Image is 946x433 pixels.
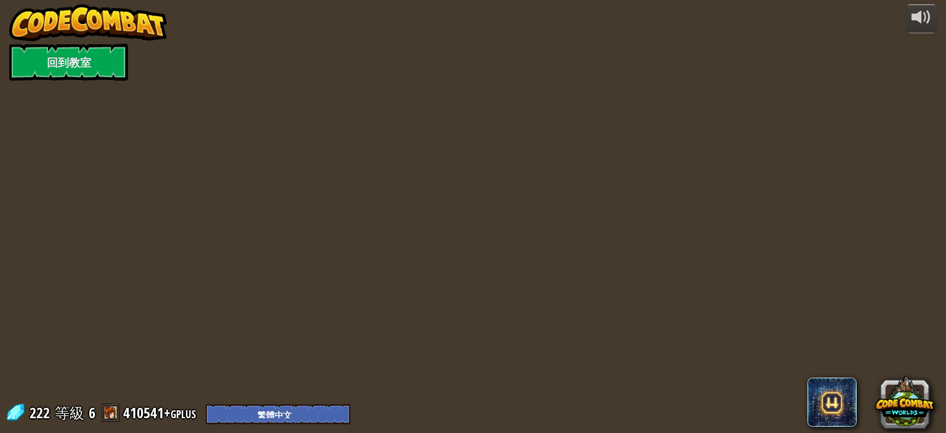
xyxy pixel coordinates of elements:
button: 調整音量 [906,4,937,33]
img: CodeCombat - Learn how to code by playing a game [9,4,167,41]
a: 410541+gplus [123,403,200,423]
span: 6 [89,403,95,423]
span: 222 [30,403,54,423]
span: 等級 [55,403,84,423]
a: 回到教室 [9,44,128,81]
